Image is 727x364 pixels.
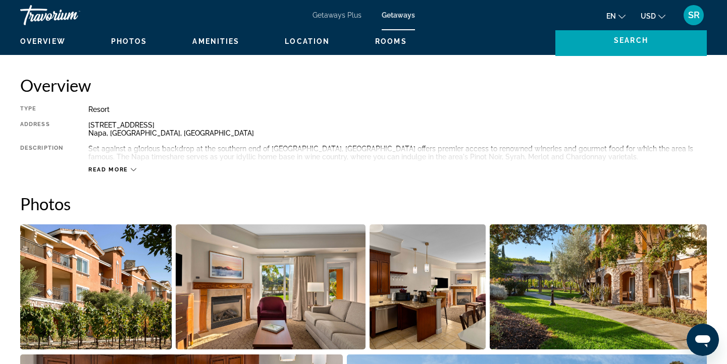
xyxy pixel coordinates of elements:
[555,25,707,56] button: Search
[20,37,66,45] span: Overview
[687,324,719,356] iframe: Button to launch messaging window
[88,105,707,113] div: Resort
[111,37,147,45] span: Photos
[375,37,407,46] button: Rooms
[641,12,656,20] span: USD
[375,37,407,45] span: Rooms
[88,166,128,173] span: Read more
[688,10,700,20] span: SR
[606,9,626,23] button: Change language
[606,12,616,20] span: en
[614,36,648,44] span: Search
[88,145,707,161] div: Set against a glorious backdrop at the southern end of [GEOGRAPHIC_DATA], [GEOGRAPHIC_DATA] offer...
[641,9,665,23] button: Change currency
[20,2,121,28] a: Travorium
[20,194,707,214] h2: Photos
[285,37,330,45] span: Location
[490,224,707,350] button: Open full-screen image slider
[192,37,239,46] button: Amenities
[20,121,63,137] div: Address
[20,75,707,95] h2: Overview
[192,37,239,45] span: Amenities
[20,145,63,161] div: Description
[20,37,66,46] button: Overview
[382,11,415,19] a: Getaways
[681,5,707,26] button: User Menu
[111,37,147,46] button: Photos
[20,224,172,350] button: Open full-screen image slider
[176,224,365,350] button: Open full-screen image slider
[313,11,361,19] a: Getaways Plus
[370,224,486,350] button: Open full-screen image slider
[88,121,707,137] div: [STREET_ADDRESS] Napa, [GEOGRAPHIC_DATA], [GEOGRAPHIC_DATA]
[88,166,136,173] button: Read more
[285,37,330,46] button: Location
[20,105,63,113] div: Type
